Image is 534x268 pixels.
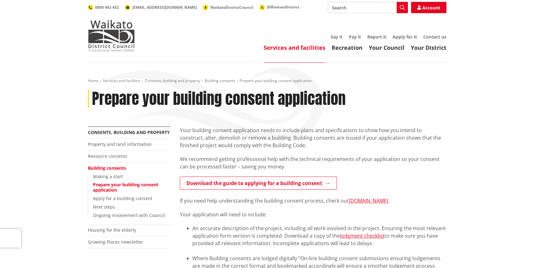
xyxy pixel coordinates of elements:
span: 0800 492 452 [95,5,119,10]
a: Housing for the elderly [88,227,136,233]
a: Prepare your building consent application [93,182,158,193]
a: Home [88,78,99,83]
input: Search input [328,2,408,13]
a: 0800 492 452 [88,5,119,10]
a: Services and facilities [264,44,325,51]
nav: breadcrumb [88,78,446,84]
p: We recommend getting professional help with the technical requirements of your application so you... [180,155,446,170]
h1: Prepare your building consent application [92,90,346,108]
iframe: Messenger Launcher [505,242,528,264]
span: @WaikatoDistrict [267,4,299,10]
a: Building consents [205,78,235,83]
a: Apply for a building consent [93,195,152,201]
a: Next steps [93,204,115,210]
a: Your District [411,44,446,51]
li: An accurate description of the project, including all work involved in the project. Ensuring the ... [192,224,446,255]
a: Report it [367,34,386,40]
a: Resource consents [88,153,127,159]
a: Consents, building and property [88,129,170,135]
a: Your Council [369,44,404,51]
a: Recreation [332,44,363,51]
p: Your application will need to include: [180,211,446,218]
p: Your building consent application needs to include plans and specifications to show how you inten... [180,126,446,149]
a: Pay it [349,34,361,40]
a: Services and facilities [103,78,140,83]
a: Apply for it [393,34,417,40]
a: Consents, building and property [145,78,200,83]
a: Property and land information [88,141,152,147]
a: [DOMAIN_NAME] [349,197,388,204]
a: Say it [331,34,343,40]
a: Contact us [423,34,446,40]
a: lodgment checklist [340,232,384,239]
a: Growing Places newsletter [88,239,143,245]
span: [EMAIL_ADDRESS][DOMAIN_NAME] [132,5,197,10]
span: Prepare your building consent application [240,78,312,83]
img: Waikato District Council - Te Kaunihera aa Takiwaa o Waikato [88,20,135,51]
a: Building consents [88,165,126,171]
a: Ongoing involvement with Council [93,212,165,218]
a: @WaikatoDistrict [260,4,299,10]
a: Account [411,2,446,13]
p: If you need help understanding the building consent process, check out . [180,197,446,204]
span: WaikatoDistrictCouncil [210,5,253,10]
a: WaikatoDistrictCouncil [203,5,253,10]
a: Download the guide to applying for a building consent [180,177,337,190]
a: [EMAIL_ADDRESS][DOMAIN_NAME] [125,5,197,10]
a: Making a start [93,173,123,179]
